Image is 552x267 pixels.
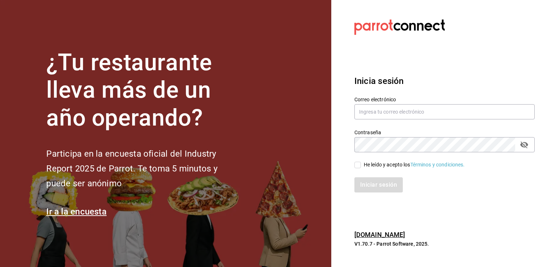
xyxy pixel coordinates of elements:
label: Correo electrónico [354,97,535,102]
h3: Inicia sesión [354,75,535,88]
a: Ir a la encuesta [46,207,107,217]
h2: Participa en la encuesta oficial del Industry Report 2025 de Parrot. Te toma 5 minutos y puede se... [46,147,241,191]
button: passwordField [518,139,530,151]
p: V1.70.7 - Parrot Software, 2025. [354,240,535,247]
input: Ingresa tu correo electrónico [354,104,535,119]
label: Contraseña [354,130,535,135]
h1: ¿Tu restaurante lleva más de un año operando? [46,49,241,132]
div: He leído y acepto los [364,161,465,169]
a: [DOMAIN_NAME] [354,231,405,238]
a: Términos y condiciones. [410,162,465,168]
